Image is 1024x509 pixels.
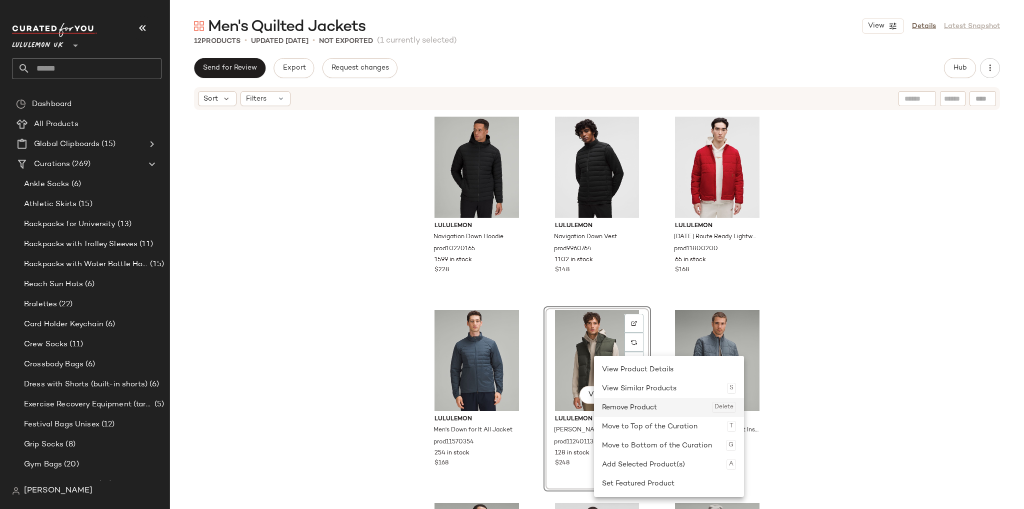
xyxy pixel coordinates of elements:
div: S [727,383,736,394]
span: • [244,35,247,47]
span: $148 [555,266,569,275]
span: 254 in stock [434,449,469,458]
span: Hub [953,64,967,72]
span: Filters [246,94,266,104]
div: View Product Details [602,360,736,379]
img: svg%3e [631,320,637,326]
button: View [862,19,904,34]
span: lululemon [675,222,759,231]
span: Send for Review [202,64,257,72]
img: cfy_white_logo.C9jOOHJF.svg [12,23,97,37]
span: (8) [63,439,75,450]
span: Backpacks for University [24,219,115,230]
span: 65 in stock [675,256,706,265]
button: Send for Review [194,58,265,78]
span: (6) [103,319,115,330]
span: Curations [34,159,70,170]
span: Exercise Recovery Equipment (target mobility + muscle recovery equipment) [24,399,152,410]
span: Export [282,64,305,72]
span: 12 [194,38,201,45]
div: Move to Top of the Curation [602,417,736,436]
div: Remove Product [602,398,736,417]
span: [PERSON_NAME] [24,485,92,497]
img: LM4ARGS_033123_1 [667,310,767,411]
img: svg%3e [631,339,637,345]
img: svg%3e [12,487,20,495]
span: [PERSON_NAME] Puff 600-Down-Fill Vest Tech Canvas [554,426,638,435]
span: Bralettes [24,299,57,310]
span: Laptop Sleeve Bags [24,479,96,490]
button: Request changes [322,58,397,78]
img: svg%3e [194,21,204,31]
span: (11) [137,239,153,250]
button: View [579,386,613,404]
span: prod10220165 [433,245,475,254]
img: LM4AJLS_066824_1 [547,310,647,411]
span: (15) [99,139,115,150]
span: Crew Socks [24,339,67,350]
span: Crossbody Bags [24,359,83,370]
span: Dress with Shorts (built-in shorts) [24,379,147,390]
div: Add Selected Product(s) [602,455,736,474]
button: Hub [944,58,976,78]
span: (15) [148,259,164,270]
span: (12) [99,419,115,430]
span: prod11240113 [554,438,593,447]
span: lululemon [434,222,519,231]
p: updated [DATE] [251,36,308,47]
span: lululemon [555,222,639,231]
img: LM4AH5S_0001_1 [426,117,527,218]
img: LM4AMZS_065849_1 [426,310,527,411]
span: Men's Quilted Jackets [208,17,365,37]
img: LM4ARBS_028948_1 [667,117,767,218]
span: (6) [147,379,159,390]
span: (22) [57,299,72,310]
span: View [867,22,884,30]
div: A [726,459,736,470]
div: Delete [712,402,736,413]
span: View [588,391,605,399]
span: (15) [76,199,92,210]
div: Set Featured Product [602,474,736,493]
span: Global Clipboards [34,139,99,150]
span: (269) [70,159,90,170]
span: Request changes [331,64,389,72]
span: Grip Socks [24,439,63,450]
span: Sort [203,94,218,104]
div: T [727,421,736,432]
a: Details [912,21,936,32]
span: [DATE] Route Ready Lightweight Insulated Jacket [674,233,758,242]
span: $168 [434,459,448,468]
span: $228 [434,266,449,275]
span: Men's Down for It All Jacket [433,426,512,435]
span: (5) [152,399,164,410]
span: (13) [115,219,131,230]
p: Not Exported [319,36,373,47]
span: Navigation Down Hoodie [433,233,503,242]
span: Lululemon UK [12,34,63,52]
span: All Products [34,119,78,130]
span: (20) [62,459,79,470]
span: (11) [67,339,83,350]
span: Ankle Socks [24,179,69,190]
div: G [726,440,736,451]
span: (6) [83,359,95,370]
span: Festival Bags Unisex [24,419,99,430]
span: prod11800200 [674,245,718,254]
div: View Similar Products [602,379,736,398]
span: Beach Sun Hats [24,279,83,290]
span: Athletic Skirts [24,199,76,210]
div: Products [194,36,240,47]
span: (15) [96,479,112,490]
span: Navigation Down Vest [554,233,617,242]
span: Backpacks with Water Bottle Holder [24,259,148,270]
span: Dashboard [32,99,71,110]
span: prod11570354 [433,438,474,447]
span: 1102 in stock [555,256,593,265]
span: lululemon [434,415,519,424]
span: Card Holder Keychain [24,319,103,330]
button: Export [273,58,314,78]
span: (6) [83,279,94,290]
span: • [312,35,315,47]
div: Move to Bottom of the Curation [602,436,736,455]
